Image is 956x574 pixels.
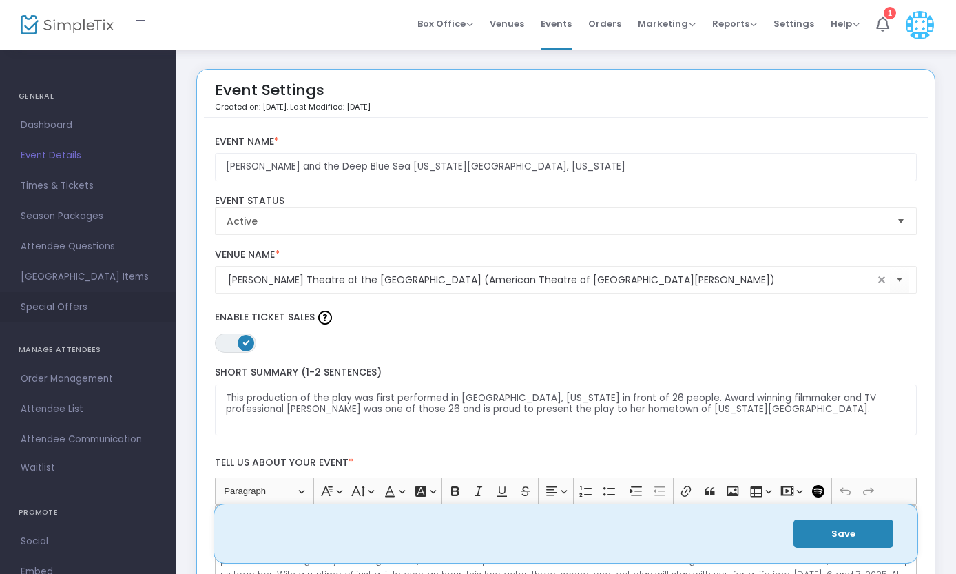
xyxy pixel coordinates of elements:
span: Season Packages [21,207,155,225]
label: Tell us about your event [208,449,924,478]
span: Active [227,214,886,228]
span: clear [873,271,890,288]
span: Special Offers [21,298,155,316]
span: Waitlist [21,461,55,475]
input: Select Venue [228,273,874,287]
span: Short Summary (1-2 Sentences) [215,365,382,379]
label: Event Name [215,136,917,148]
span: ON [242,339,249,346]
label: Venue Name [215,249,917,261]
span: Orders [588,6,621,41]
span: Help [831,17,860,30]
label: Enable Ticket Sales [215,307,917,328]
span: Box Office [417,17,473,30]
span: Dashboard [21,116,155,134]
span: Venues [490,6,524,41]
img: question-mark [318,311,332,325]
span: Settings [773,6,814,41]
span: Attendee List [21,400,155,418]
span: Attendee Communication [21,431,155,449]
span: Social [21,533,155,551]
div: Event Settings [215,76,371,117]
span: Events [541,6,572,41]
span: Order Management [21,370,155,388]
p: Created on: [DATE] [215,101,371,113]
span: Reports [712,17,757,30]
span: [GEOGRAPHIC_DATA] Items [21,268,155,286]
div: 1 [884,7,896,19]
h4: MANAGE ATTENDEES [19,336,157,364]
h4: GENERAL [19,83,157,110]
button: Select [890,266,909,294]
span: Attendee Questions [21,238,155,256]
span: Paragraph [224,483,295,500]
h4: PROMOTE [19,499,157,526]
label: Event Status [215,195,917,207]
span: Marketing [638,17,696,30]
button: Select [891,208,911,234]
span: Times & Tickets [21,177,155,195]
span: Event Details [21,147,155,165]
span: , Last Modified: [DATE] [287,101,371,112]
button: Paragraph [218,481,311,502]
button: Save [793,520,893,548]
div: Editor toolbar [215,478,917,505]
input: Enter Event Name [215,153,917,181]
